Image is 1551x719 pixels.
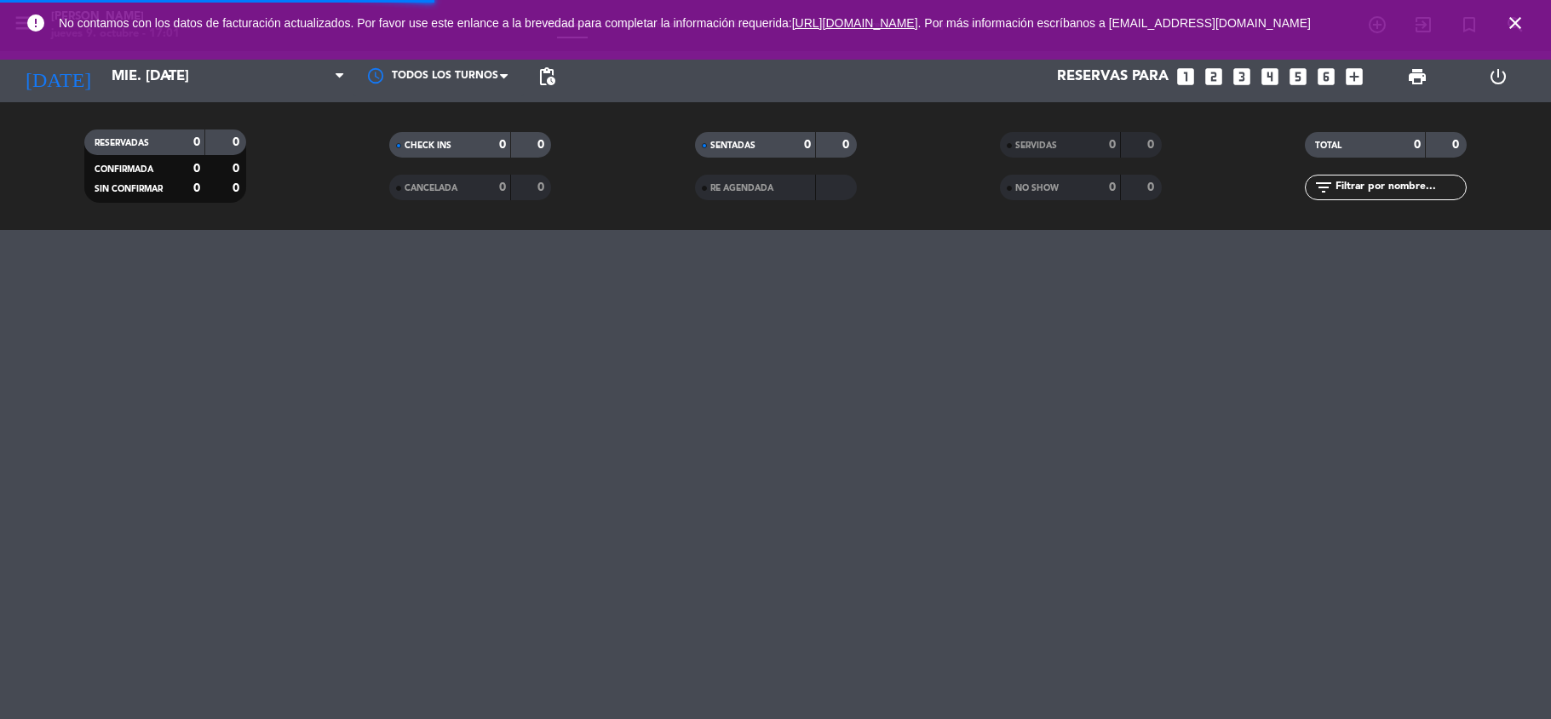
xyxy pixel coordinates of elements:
i: filter_list [1313,177,1334,198]
span: CANCELADA [405,184,457,193]
strong: 0 [499,139,506,151]
i: looks_two [1203,66,1225,88]
strong: 0 [1109,139,1116,151]
div: LOG OUT [1457,51,1538,102]
strong: 0 [1147,181,1158,193]
i: error [26,13,46,33]
strong: 0 [1452,139,1462,151]
a: . Por más información escríbanos a [EMAIL_ADDRESS][DOMAIN_NAME] [918,16,1311,30]
strong: 0 [193,182,200,194]
span: TOTAL [1315,141,1341,150]
i: looks_5 [1287,66,1309,88]
strong: 0 [1109,181,1116,193]
i: power_settings_new [1488,66,1508,87]
strong: 0 [842,139,853,151]
strong: 0 [537,139,548,151]
span: print [1407,66,1427,87]
span: NO SHOW [1015,184,1059,193]
i: add_box [1343,66,1365,88]
strong: 0 [537,181,548,193]
i: looks_one [1175,66,1197,88]
strong: 0 [1147,139,1158,151]
span: RE AGENDADA [710,184,773,193]
strong: 0 [193,136,200,148]
i: looks_6 [1315,66,1337,88]
strong: 0 [193,163,200,175]
span: pending_actions [537,66,557,87]
span: CHECK INS [405,141,451,150]
span: SERVIDAS [1015,141,1057,150]
strong: 0 [233,163,243,175]
input: Filtrar por nombre... [1334,178,1466,197]
i: looks_3 [1231,66,1253,88]
strong: 0 [233,136,243,148]
i: looks_4 [1259,66,1281,88]
strong: 0 [233,182,243,194]
i: close [1505,13,1525,33]
span: Reservas para [1057,69,1169,85]
span: RESERVADAS [95,139,149,147]
i: arrow_drop_down [158,66,179,87]
strong: 0 [1414,139,1421,151]
span: No contamos con los datos de facturación actualizados. Por favor use este enlance a la brevedad p... [59,16,1311,30]
a: [URL][DOMAIN_NAME] [792,16,918,30]
span: CONFIRMADA [95,165,153,174]
strong: 0 [499,181,506,193]
strong: 0 [804,139,811,151]
span: SENTADAS [710,141,755,150]
span: SIN CONFIRMAR [95,185,163,193]
i: [DATE] [13,58,103,95]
